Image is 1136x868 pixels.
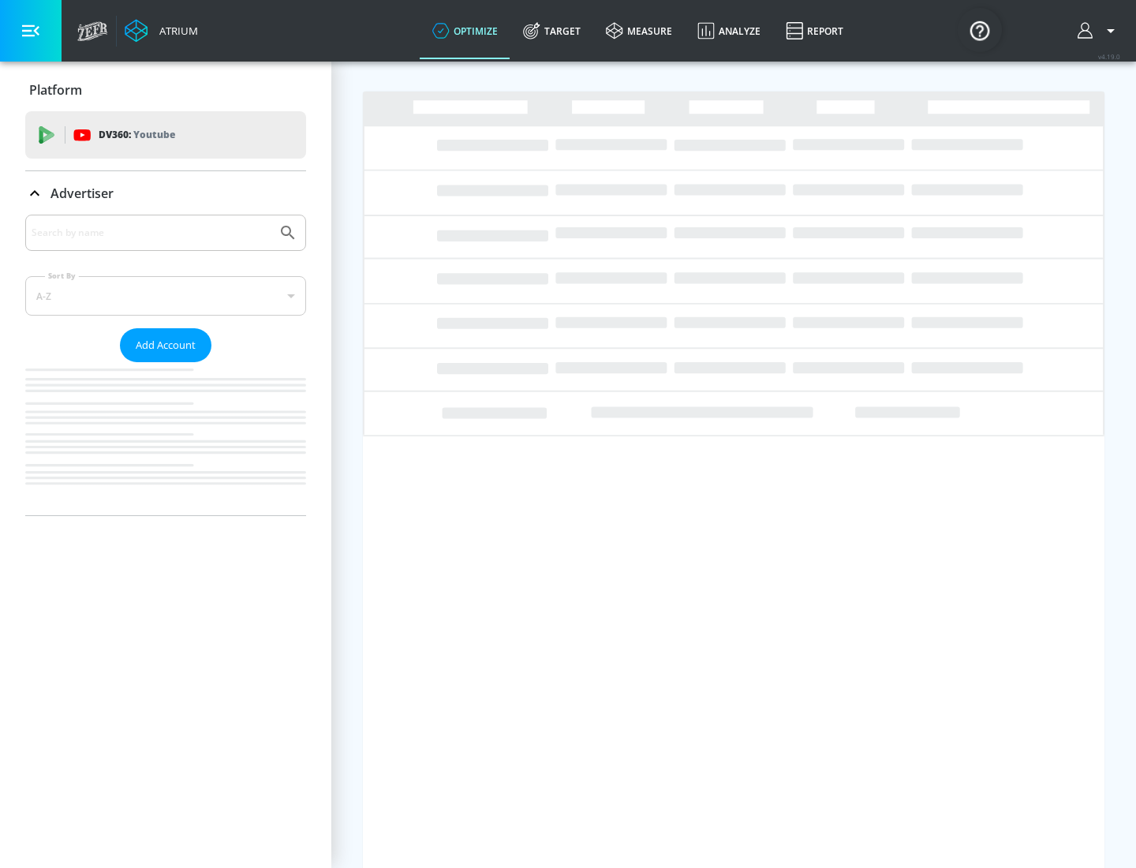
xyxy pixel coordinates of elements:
label: Sort By [45,271,79,281]
p: Youtube [133,126,175,143]
button: Add Account [120,328,211,362]
a: Report [773,2,856,59]
input: Search by name [32,223,271,243]
p: Advertiser [50,185,114,202]
div: Advertiser [25,215,306,515]
div: DV360: Youtube [25,111,306,159]
a: measure [593,2,685,59]
div: Atrium [153,24,198,38]
a: Atrium [125,19,198,43]
div: Platform [25,68,306,112]
div: Advertiser [25,171,306,215]
span: v 4.19.0 [1098,52,1120,61]
p: Platform [29,81,82,99]
button: Open Resource Center [958,8,1002,52]
span: Add Account [136,336,196,354]
a: Target [510,2,593,59]
p: DV360: [99,126,175,144]
a: optimize [420,2,510,59]
nav: list of Advertiser [25,362,306,515]
div: A-Z [25,276,306,316]
a: Analyze [685,2,773,59]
